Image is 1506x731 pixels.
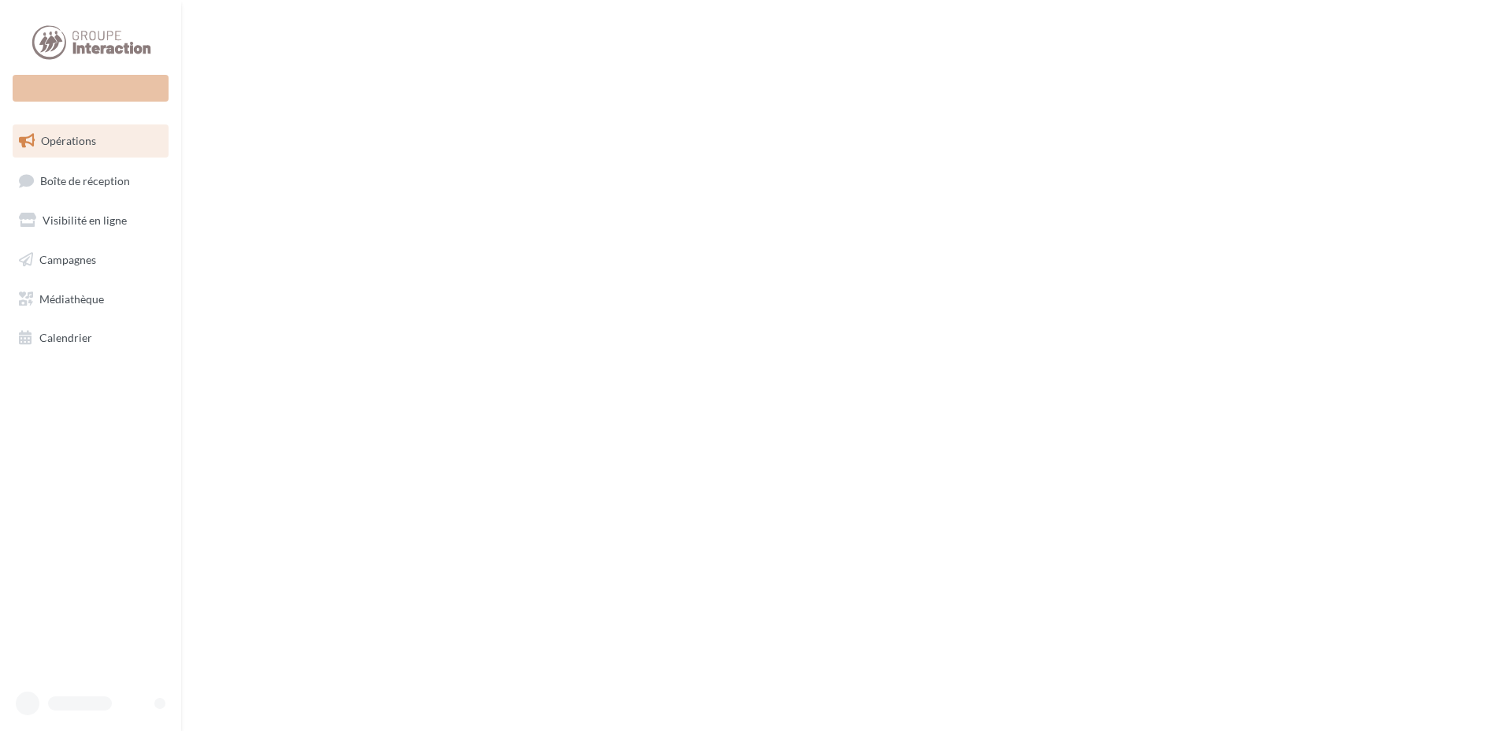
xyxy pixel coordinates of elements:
[9,243,172,276] a: Campagnes
[43,213,127,227] span: Visibilité en ligne
[13,75,169,102] div: Nouvelle campagne
[9,321,172,354] a: Calendrier
[9,283,172,316] a: Médiathèque
[9,204,172,237] a: Visibilité en ligne
[9,164,172,198] a: Boîte de réception
[39,291,104,305] span: Médiathèque
[39,331,92,344] span: Calendrier
[41,134,96,147] span: Opérations
[39,253,96,266] span: Campagnes
[40,173,130,187] span: Boîte de réception
[9,124,172,158] a: Opérations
